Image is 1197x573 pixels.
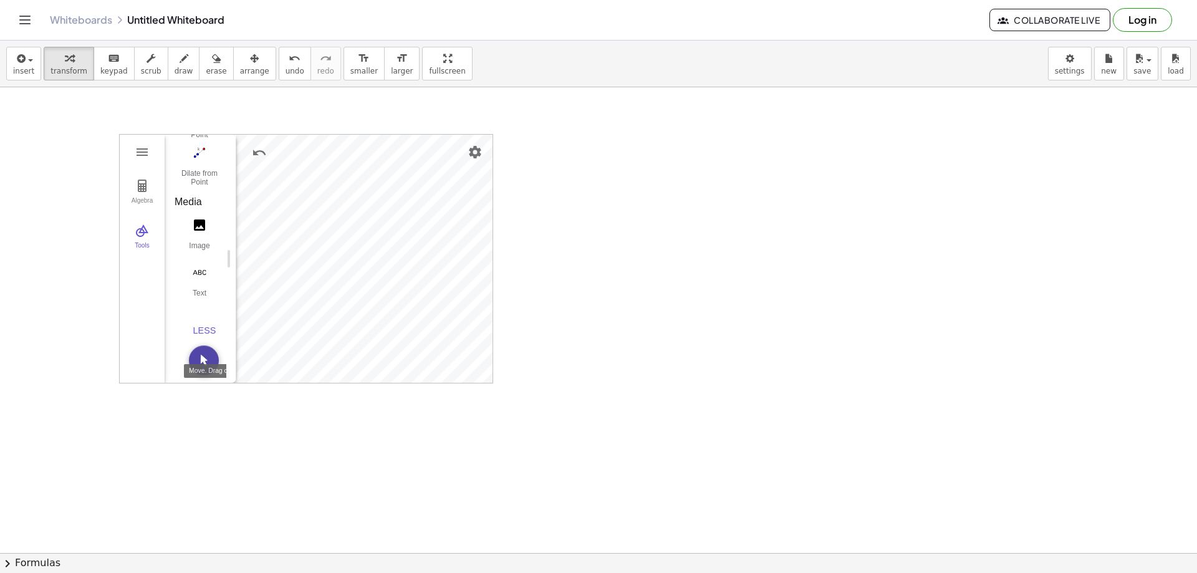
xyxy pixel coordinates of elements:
i: format_size [358,51,370,66]
button: new [1094,47,1124,80]
button: load [1161,47,1191,80]
i: format_size [396,51,408,66]
button: Dilate from Point. Select object, then center point, then enter factor [175,142,224,187]
button: fullscreen [422,47,472,80]
button: insert [6,47,41,80]
i: undo [289,51,300,66]
button: Log in [1113,8,1172,32]
span: Collaborate Live [1000,14,1100,26]
span: fullscreen [429,67,465,75]
button: draw [168,47,200,80]
span: smaller [350,67,378,75]
span: save [1133,67,1151,75]
span: arrange [240,67,269,75]
button: save [1127,47,1158,80]
button: undoundo [279,47,311,80]
span: scrub [141,67,161,75]
div: Tools [122,242,162,259]
button: Move. Drag or select object [189,345,219,375]
img: Main Menu [135,145,150,160]
button: format_sizelarger [384,47,420,80]
button: Settings [464,141,486,163]
div: Dilate from Point [175,169,224,186]
button: transform [44,47,94,80]
div: More [185,358,224,368]
a: Whiteboards [50,14,112,26]
i: redo [320,51,332,66]
button: arrange [233,47,276,80]
button: Collaborate Live [989,9,1110,31]
span: larger [391,67,413,75]
div: Image [175,241,224,259]
span: new [1101,67,1117,75]
div: Media [175,195,216,209]
span: redo [317,67,334,75]
span: load [1168,67,1184,75]
button: format_sizesmaller [344,47,385,80]
button: Image. Select image from files or webcam [175,214,224,259]
button: Toggle navigation [15,10,35,30]
span: keypad [100,67,128,75]
span: transform [50,67,87,75]
span: insert [13,67,34,75]
div: Less [185,325,224,335]
div: Geometry [119,134,493,383]
div: Algebra [122,197,162,214]
canvas: Graphics View 1 [236,135,493,383]
button: erase [199,47,233,80]
span: erase [206,67,226,75]
div: Text [175,289,224,306]
span: undo [286,67,304,75]
span: settings [1055,67,1085,75]
button: Undo [248,142,271,164]
span: draw [175,67,193,75]
button: settings [1048,47,1092,80]
button: Text. Select position or existing point [175,262,224,307]
button: scrub [134,47,168,80]
i: keyboard [108,51,120,66]
button: redoredo [310,47,341,80]
button: keyboardkeypad [94,47,135,80]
